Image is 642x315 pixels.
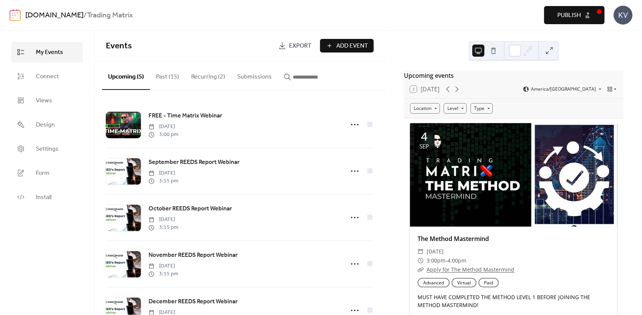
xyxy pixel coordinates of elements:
button: Add Event [320,39,374,52]
div: ​ [418,256,424,265]
span: 4:00pm [447,256,466,265]
span: [DATE] [149,169,178,177]
a: Install [11,187,83,207]
div: Sep [419,144,429,149]
span: Connect [36,72,59,81]
a: Export [273,39,317,52]
span: FREE - Time Matrix Webinar [149,111,222,120]
div: KV [614,6,633,25]
span: Views [36,96,52,105]
a: September REEDS Report Webinar [149,157,240,167]
button: Publish [544,6,605,24]
a: FREE - Time Matrix Webinar [149,111,222,121]
span: Settings [36,145,59,154]
span: My Events [36,48,63,57]
button: Submissions [231,61,278,89]
span: Export [289,42,311,51]
span: December REEDS Report Webinar [149,297,238,306]
a: The Method Mastermind [418,235,489,243]
span: America/[GEOGRAPHIC_DATA] [531,87,596,91]
div: ​ [418,265,424,274]
div: Upcoming events [404,71,623,80]
span: Events [106,38,132,54]
div: 4 [421,131,427,142]
a: Settings [11,139,83,159]
a: [DOMAIN_NAME] [25,8,84,23]
span: 3:15 pm [149,270,178,278]
span: [DATE] [149,123,178,131]
span: [DATE] [149,216,178,224]
a: Apply for The Method Mastermind [427,266,514,273]
a: Form [11,163,83,183]
a: October REEDS Report Webinar [149,204,232,214]
span: 3:00 pm [149,131,178,139]
span: October REEDS Report Webinar [149,204,232,213]
span: Add Event [336,42,368,51]
button: Upcoming (5) [102,61,150,90]
span: 3:00pm [427,256,446,265]
span: Form [36,169,50,178]
span: 3:15 pm [149,177,178,185]
button: Past (15) [150,61,185,89]
span: 3:15 pm [149,224,178,232]
a: Design [11,114,83,135]
span: - [446,256,447,265]
a: November REEDS Report Webinar [149,250,238,260]
a: December REEDS Report Webinar [149,297,238,307]
span: Design [36,120,55,130]
b: / [84,8,87,23]
span: November REEDS Report Webinar [149,251,238,260]
a: Views [11,90,83,111]
a: My Events [11,42,83,62]
img: logo [9,9,21,21]
span: [DATE] [427,247,444,256]
button: Recurring (2) [185,61,231,89]
span: Install [36,193,51,202]
div: ​ [418,247,424,256]
span: [DATE] [149,262,178,270]
b: Trading Matrix [87,8,133,23]
a: Connect [11,66,83,86]
span: Publish [557,11,581,20]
